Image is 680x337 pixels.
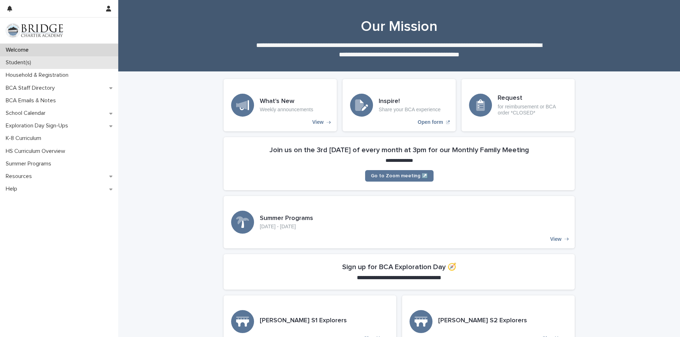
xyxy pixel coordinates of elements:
[371,173,428,178] span: Go to Zoom meeting ↗️
[3,173,38,180] p: Resources
[3,122,74,129] p: Exploration Day Sign-Ups
[3,59,37,66] p: Student(s)
[260,98,313,106] h3: What's New
[342,263,456,271] h2: Sign up for BCA Exploration Day 🧭
[6,23,63,38] img: V1C1m3IdTEidaUdm9Hs0
[260,317,347,325] h3: [PERSON_NAME] S1 Explorers
[3,186,23,192] p: Help
[498,104,567,116] p: for reimbursement or BCA order *CLOSED*
[260,224,313,230] p: [DATE] - [DATE]
[498,94,567,102] h3: Request
[224,196,575,248] a: View
[3,47,34,53] p: Welcome
[365,170,434,182] a: Go to Zoom meeting ↗️
[3,85,61,92] p: BCA Staff Directory
[3,135,47,142] p: K-8 Curriculum
[379,98,441,106] h3: Inspire!
[3,72,74,79] p: Household & Registration
[3,160,57,167] p: Summer Programs
[3,97,62,104] p: BCA Emails & Notes
[343,79,456,131] a: Open form
[3,148,71,155] p: HS Curriculum Overview
[224,79,337,131] a: View
[269,146,529,154] h2: Join us on the 3rd [DATE] of every month at 3pm for our Monthly Family Meeting
[438,317,527,325] h3: [PERSON_NAME] S2 Explorers
[550,236,561,242] p: View
[3,110,51,117] p: School Calendar
[224,18,575,35] h1: Our Mission
[260,215,313,223] h3: Summer Programs
[260,107,313,113] p: Weekly announcements
[418,119,443,125] p: Open form
[312,119,324,125] p: View
[379,107,441,113] p: Share your BCA experience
